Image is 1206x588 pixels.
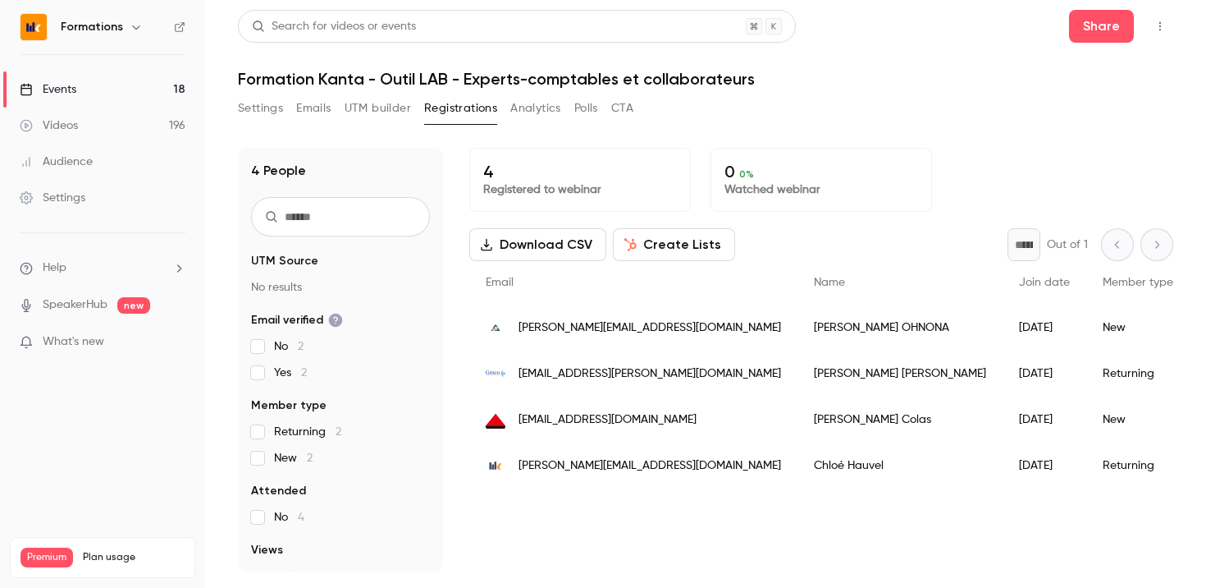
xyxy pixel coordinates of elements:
div: [DATE] [1003,351,1086,397]
span: What's new [43,333,104,351]
p: 0 [724,162,918,181]
span: Plan usage [83,551,185,564]
button: Registrations [424,95,497,122]
div: [DATE] [1003,305,1086,351]
img: auditandco.com [486,318,505,338]
span: 2 [298,341,304,352]
h1: 4 People [251,161,306,181]
button: CTA [611,95,633,122]
button: Share [1069,10,1134,43]
button: Create Lists [613,228,735,261]
span: New [274,450,313,466]
span: Views [251,542,283,558]
div: New [1086,397,1190,443]
p: Watched webinar [724,181,918,198]
span: [EMAIL_ADDRESS][PERSON_NAME][DOMAIN_NAME] [518,365,781,383]
div: [PERSON_NAME] Colas [797,397,1003,443]
button: Download CSV [469,228,606,261]
div: Audience [20,154,93,170]
div: [PERSON_NAME] OHNONA [797,305,1003,351]
button: Polls [574,95,598,122]
span: UTM Source [251,253,318,269]
p: 4 [483,162,677,181]
h1: Formation Kanta - Outil LAB - Experts-comptables et collaborateurs [238,69,1173,89]
span: [EMAIL_ADDRESS][DOMAIN_NAME] [518,411,697,429]
span: new [117,297,150,314]
img: Formations [21,14,47,40]
div: [DATE] [1003,443,1086,489]
span: Yes [274,365,307,381]
span: Join date [1019,277,1070,288]
span: No [274,509,304,526]
img: gmco.fr [486,364,505,384]
span: Name [814,277,845,288]
span: [PERSON_NAME][EMAIL_ADDRESS][DOMAIN_NAME] [518,457,781,475]
span: Attended [251,483,306,499]
p: No results [251,568,430,585]
li: help-dropdown-opener [20,260,185,277]
button: Settings [238,95,283,122]
img: kanta.fr [486,456,505,475]
iframe: Noticeable Trigger [166,335,185,350]
div: Search for videos or events [252,18,416,35]
button: Emails [296,95,331,122]
p: Out of 1 [1047,237,1088,253]
div: Events [20,81,76,98]
span: 2 [301,367,307,379]
div: [DATE] [1003,397,1086,443]
p: No results [251,279,430,296]
span: Returning [274,424,341,440]
div: Videos [20,117,78,134]
p: Registered to webinar [483,181,677,198]
div: Settings [20,190,85,206]
span: No [274,338,304,355]
span: Help [43,260,66,277]
span: Member type [251,397,327,414]
div: [PERSON_NAME] [PERSON_NAME] [797,351,1003,397]
button: Analytics [510,95,561,122]
span: Email verified [251,312,343,328]
span: 2 [336,426,341,438]
span: [PERSON_NAME][EMAIL_ADDRESS][DOMAIN_NAME] [518,319,781,337]
span: Premium [21,548,73,567]
span: Member type [1103,277,1173,288]
span: Email [486,277,514,288]
img: ficadex.com [486,410,505,430]
div: Returning [1086,443,1190,489]
a: SpeakerHub [43,296,107,314]
h6: Formations [61,19,123,35]
span: 2 [307,452,313,464]
span: 4 [298,512,304,523]
button: UTM builder [345,95,411,122]
div: New [1086,305,1190,351]
div: Chloé Hauvel [797,443,1003,489]
span: 0 % [739,168,754,180]
div: Returning [1086,351,1190,397]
